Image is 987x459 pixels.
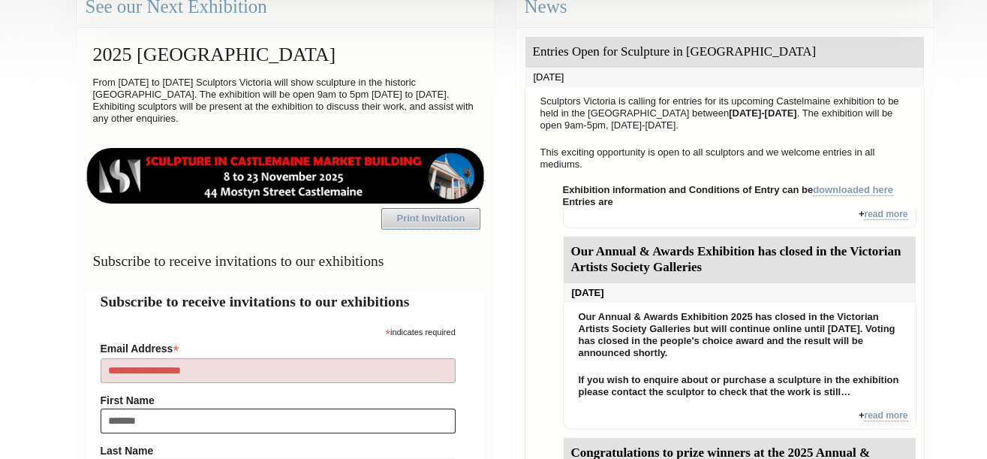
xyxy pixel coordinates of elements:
[564,237,916,283] div: Our Annual & Awards Exhibition has closed in the Victorian Artists Society Galleries
[729,107,797,119] strong: [DATE]-[DATE]
[86,73,486,128] p: From [DATE] to [DATE] Sculptors Victoria will show sculpture in the historic [GEOGRAPHIC_DATA]. T...
[86,148,486,204] img: castlemaine-ldrbd25v2.png
[86,246,486,276] h3: Subscribe to receive invitations to our exhibitions
[525,68,924,87] div: [DATE]
[564,283,916,303] div: [DATE]
[864,209,907,220] a: read more
[381,208,480,229] a: Print Invitation
[571,370,908,402] p: If you wish to enquire about or purchase a sculpture in the exhibition please contact the sculpto...
[101,291,471,313] h2: Subscribe to receive invitations to our exhibitions
[864,410,907,421] a: read more
[101,324,456,338] div: indicates required
[533,92,916,135] p: Sculptors Victoria is calling for entries for its upcoming Castelmaine exhibition to be held in t...
[563,409,916,430] div: +
[86,36,486,73] h2: 2025 [GEOGRAPHIC_DATA]
[563,184,894,196] strong: Exhibition information and Conditions of Entry can be
[101,338,456,356] label: Email Address
[101,394,456,406] label: First Name
[571,307,908,363] p: Our Annual & Awards Exhibition 2025 has closed in the Victorian Artists Society Galleries but wil...
[525,37,924,68] div: Entries Open for Sculpture in [GEOGRAPHIC_DATA]
[563,208,916,228] div: +
[101,445,456,457] label: Last Name
[533,143,916,174] p: This exciting opportunity is open to all sculptors and we welcome entries in all mediums.
[813,184,893,196] a: downloaded here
